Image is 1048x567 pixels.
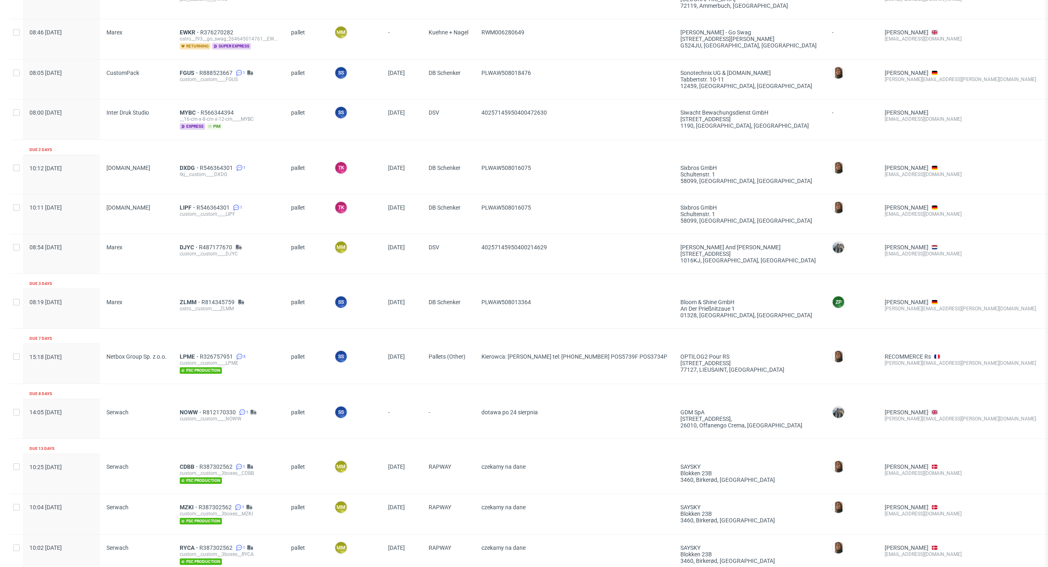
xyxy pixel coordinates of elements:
a: [PERSON_NAME] [885,409,928,416]
span: RAPWAY [429,463,468,484]
a: CDBB [180,463,199,470]
span: [DATE] [388,109,405,116]
span: czekamy na dane [481,544,526,551]
a: EWKR [180,29,200,36]
div: Tabbertstr. 10-11 [680,76,819,83]
a: DXDG [180,165,200,171]
div: sixbros GmbH [680,204,819,211]
div: An der Prießnitzaue 1 [680,305,819,312]
a: R387302562 [199,544,234,551]
span: DSV [429,109,468,130]
span: [DOMAIN_NAME] [106,165,150,171]
div: ostro__f93__go_swag_264645014761__EWKR [180,36,278,42]
a: NOWW [180,409,203,416]
span: DB Schenker [429,70,468,89]
span: LIPF [180,204,196,211]
a: 3 [235,353,246,360]
span: CustomPack [106,70,139,76]
a: 1 [234,70,245,76]
div: SAYSKY [680,463,819,470]
div: Blokken 23B [680,511,819,517]
div: Schultenstr. 1 [680,211,819,217]
div: 3460, Birkerød , [GEOGRAPHIC_DATA] [680,477,819,483]
span: [DATE] [388,353,405,360]
span: Inter Druk Studio [106,109,149,116]
span: 08:05 [DATE] [29,70,62,76]
img: Zeniuk Magdalena [833,407,844,418]
img: Angelina Marć [833,461,844,472]
div: [EMAIL_ADDRESS][DOMAIN_NAME] [885,116,1036,122]
span: R546364301 [200,165,235,171]
a: RECOMMERCE Rs [885,353,931,360]
span: czekamy na dane [481,504,526,511]
a: 1 [231,204,242,211]
div: Due 8 days [29,391,52,397]
div: [EMAIL_ADDRESS][DOMAIN_NAME] [885,171,1036,178]
span: pallet [291,109,321,130]
span: PLWAW508016075 [481,165,531,171]
span: RAPWAY [429,544,468,565]
div: [EMAIL_ADDRESS][DOMAIN_NAME] [885,211,1036,217]
span: 08:46 [DATE] [29,29,62,36]
span: R888523667 [199,70,234,76]
span: 1 [242,504,244,511]
div: Due 2 days [29,147,52,153]
a: FGUS [180,70,199,76]
a: R387302562 [199,463,234,470]
div: - [832,106,872,116]
a: R566344394 [201,109,235,116]
div: 3460, Birkerød , [GEOGRAPHIC_DATA] [680,517,819,524]
a: 1 [235,165,246,171]
div: - [832,26,872,36]
img: Zeniuk Magdalena [833,242,844,253]
div: Blokken 23B [680,470,819,477]
span: PLWAW508013364 [481,299,531,305]
div: SAYSKY [680,504,819,511]
span: Serwach [106,409,129,416]
div: Schultenstr. 1 [680,171,819,178]
span: Marex [106,299,122,305]
figcaption: SS [335,67,347,79]
span: pallet [291,299,321,319]
div: 72119, Ammerbuch , [GEOGRAPHIC_DATA] [680,2,819,9]
div: custom__custom____LIPF [180,211,278,217]
span: 1 [246,409,248,416]
span: express [180,123,205,130]
span: DSV [429,244,468,264]
span: PLWAW508016075 [481,204,531,211]
a: R487177670 [199,244,234,251]
figcaption: MM [335,542,347,553]
div: 3460, Birkerød , [GEOGRAPHIC_DATA] [680,558,819,564]
span: pallet [291,463,321,484]
div: custom__custom__3boxes__CDBB [180,470,278,477]
a: R812170330 [203,409,237,416]
a: MZKI [180,504,199,511]
div: [PERSON_NAME][EMAIL_ADDRESS][PERSON_NAME][DOMAIN_NAME] [885,360,1036,366]
div: G524JU, [GEOGRAPHIC_DATA] , [GEOGRAPHIC_DATA] [680,42,819,49]
span: [DATE] [388,204,405,211]
div: tkj__custom____DXDG [180,171,278,178]
a: RYCA [180,544,199,551]
a: [PERSON_NAME] [885,165,928,171]
span: - [429,409,468,429]
a: 1 [234,463,245,470]
div: custom__custom____DJYC [180,251,278,257]
a: [PERSON_NAME] [885,504,928,511]
span: 08:54 [DATE] [29,244,62,251]
div: [PERSON_NAME] and [PERSON_NAME] [680,244,819,251]
a: LPME [180,353,200,360]
div: sixbros GmbH [680,165,819,171]
div: OPTILOG2 pour RS [680,353,819,360]
span: pallet [291,409,321,429]
div: [PERSON_NAME][EMAIL_ADDRESS][PERSON_NAME][DOMAIN_NAME] [885,76,1036,83]
div: [EMAIL_ADDRESS][DOMAIN_NAME] [885,551,1036,558]
div: [PERSON_NAME][EMAIL_ADDRESS][PERSON_NAME][DOMAIN_NAME] [885,416,1036,422]
span: Netbox Group Sp. z o.o. [106,353,167,360]
a: 1 [233,504,244,511]
figcaption: TK [335,162,347,174]
span: 1 [240,204,242,211]
span: Marex [106,29,122,36]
